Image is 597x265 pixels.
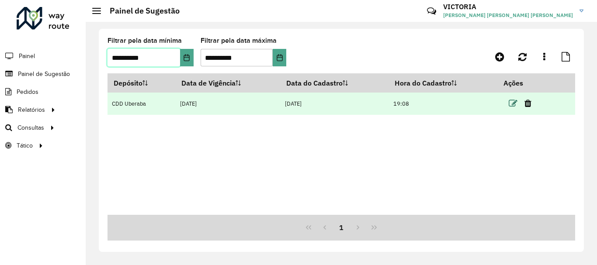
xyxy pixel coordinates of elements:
h3: VICTORIA [443,3,573,11]
span: [PERSON_NAME] [PERSON_NAME] [PERSON_NAME] [443,11,573,19]
span: Painel [19,52,35,61]
th: Data do Cadastro [280,74,389,93]
button: 1 [333,219,350,236]
a: Contato Rápido [422,2,441,21]
label: Filtrar pela data máxima [201,35,277,46]
td: [DATE] [175,93,280,115]
a: Editar [509,97,517,109]
span: Tático [17,141,33,150]
button: Choose Date [180,49,194,66]
td: [DATE] [280,93,389,115]
h2: Painel de Sugestão [101,6,180,16]
span: Pedidos [17,87,38,96]
a: Excluir [524,97,531,109]
span: Painel de Sugestão [18,69,70,79]
td: CDD Uberaba [108,93,175,115]
th: Depósito [108,74,175,93]
th: Ações [497,74,550,92]
th: Hora do Cadastro [389,74,497,93]
span: Consultas [17,123,44,132]
td: 19:08 [389,93,497,115]
th: Data de Vigência [175,74,280,93]
button: Choose Date [273,49,286,66]
span: Relatórios [18,105,45,114]
label: Filtrar pela data mínima [108,35,182,46]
